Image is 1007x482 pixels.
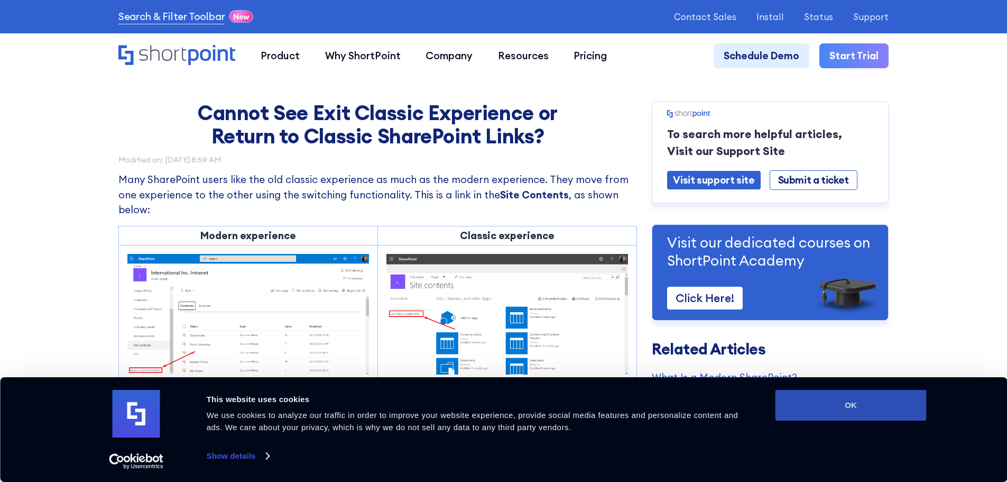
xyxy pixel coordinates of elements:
[500,188,569,201] strong: Site Contents
[312,43,413,69] a: Why ShortPoint
[413,43,485,69] a: Company
[674,12,736,22] a: Contact Sales
[207,411,738,432] span: We use cookies to analyze our traffic in order to improve your website experience, provide social...
[498,48,549,63] div: Resources
[667,233,873,270] p: Visit our dedicated courses on ShortPoint Academy
[853,12,889,22] a: Support
[574,48,607,63] div: Pricing
[261,48,300,63] div: Product
[248,43,312,69] a: Product
[819,43,889,69] a: Start Trial
[118,172,637,217] p: Many SharePoint users like the old classic experience as much as the modern experience. They move...
[325,48,401,63] div: Why ShortPoint
[770,170,857,190] a: Submit a ticket
[113,390,160,438] img: logo
[817,359,1007,482] iframe: Chat Widget
[207,448,269,464] a: Show details
[207,393,752,406] div: This website uses cookies
[667,287,743,310] a: Click Here!
[118,9,225,24] a: Search & Filter Toolbar
[179,101,576,148] h1: Cannot See Exit Classic Experience or Return to Classic SharePoint Links?
[652,342,889,357] h3: Related Articles
[485,43,561,69] a: Resources
[118,45,235,67] a: Home
[460,229,555,242] strong: Classic experience
[667,171,760,189] a: Visit support site
[90,453,182,469] a: Usercentrics Cookiebot - opens in a new window
[667,126,873,160] p: To search more helpful articles, Visit our Support Site
[756,12,784,22] a: Install
[652,370,889,385] a: What Is a Modern SharePoint?
[714,43,809,69] a: Schedule Demo
[561,43,620,69] a: Pricing
[200,229,296,242] strong: Modern experience
[775,390,927,421] button: OK
[426,48,473,63] div: Company
[804,12,833,22] a: Status
[118,156,637,163] div: Modified on: [DATE] 8:59 AM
